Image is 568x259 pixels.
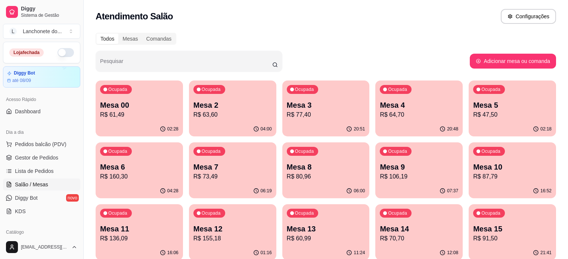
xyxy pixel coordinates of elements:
[481,210,500,216] p: Ocupada
[481,86,500,92] p: Ocupada
[261,126,272,132] p: 04:00
[96,142,183,198] button: OcupadaMesa 6R$ 160,3004:28
[261,250,272,256] p: 01:16
[261,188,272,194] p: 06:19
[481,148,500,154] p: Ocupada
[189,142,276,198] button: OcupadaMesa 7R$ 73,4906:19
[14,70,35,76] article: Diggy Bot
[202,86,221,92] p: Ocupada
[15,167,54,175] span: Lista de Pedidos
[9,48,44,57] div: Loja fechada
[388,210,407,216] p: Ocupada
[100,100,179,110] p: Mesa 00
[287,234,365,243] p: R$ 60,99
[189,80,276,136] button: OcupadaMesa 2R$ 63,6004:00
[3,205,80,217] a: KDS
[447,250,458,256] p: 12:08
[380,172,458,181] p: R$ 106,19
[96,34,118,44] div: Todos
[96,80,183,136] button: OcupadaMesa 00R$ 61,4902:28
[470,54,556,69] button: Adicionar mesa ou comanda
[108,86,127,92] p: Ocupada
[108,210,127,216] p: Ocupada
[287,100,365,110] p: Mesa 3
[23,28,62,35] div: Lanchonete do ...
[96,10,173,22] h2: Atendimento Salão
[100,110,179,119] p: R$ 61,49
[473,110,552,119] p: R$ 47,50
[15,140,66,148] span: Pedidos balcão (PDV)
[3,192,80,204] a: Diggy Botnovo
[21,12,77,18] span: Sistema de Gestão
[3,24,80,39] button: Select a team
[3,3,80,21] a: DiggySistema de Gestão
[3,152,80,164] a: Gestor de Pedidos
[193,234,272,243] p: R$ 155,18
[380,224,458,234] p: Mesa 14
[9,28,17,35] span: L
[282,142,370,198] button: OcupadaMesa 8R$ 80,9606:00
[473,162,552,172] p: Mesa 10
[202,210,221,216] p: Ocupada
[375,80,463,136] button: OcupadaMesa 4R$ 64,7020:48
[501,9,556,24] button: Configurações
[447,188,458,194] p: 07:37
[380,110,458,119] p: R$ 64,70
[167,126,179,132] p: 02:28
[15,194,38,202] span: Diggy Bot
[354,126,365,132] p: 20:51
[118,34,142,44] div: Mesas
[142,34,176,44] div: Comandas
[354,250,365,256] p: 11:24
[3,179,80,190] a: Salão / Mesas
[540,126,552,132] p: 02:18
[3,226,80,238] div: Catálogo
[3,165,80,177] a: Lista de Pedidos
[21,6,77,12] span: Diggy
[469,80,556,136] button: OcupadaMesa 5R$ 47,5002:18
[375,142,463,198] button: OcupadaMesa 9R$ 106,1907:37
[12,78,31,83] article: até 08/09
[193,162,272,172] p: Mesa 7
[447,126,458,132] p: 20:48
[100,60,272,68] input: Pesquisar
[287,224,365,234] p: Mesa 13
[469,142,556,198] button: OcupadaMesa 10R$ 87,7916:52
[100,172,179,181] p: R$ 160,30
[15,108,41,115] span: Dashboard
[295,86,314,92] p: Ocupada
[202,148,221,154] p: Ocupada
[58,48,74,57] button: Alterar Status
[287,172,365,181] p: R$ 80,96
[473,172,552,181] p: R$ 87,79
[21,244,68,250] span: [EMAIL_ADDRESS][DOMAIN_NAME]
[3,94,80,105] div: Acesso Rápido
[287,162,365,172] p: Mesa 8
[287,110,365,119] p: R$ 77,40
[167,250,179,256] p: 16:06
[108,148,127,154] p: Ocupada
[100,224,179,234] p: Mesa 11
[380,234,458,243] p: R$ 70,70
[295,148,314,154] p: Ocupada
[380,162,458,172] p: Mesa 9
[100,234,179,243] p: R$ 136,09
[15,208,26,215] span: KDS
[167,188,179,194] p: 04:28
[388,86,407,92] p: Ocupada
[3,126,80,138] div: Dia a dia
[15,181,48,188] span: Salão / Mesas
[354,188,365,194] p: 06:00
[3,66,80,88] a: Diggy Botaté 08/09
[473,100,552,110] p: Mesa 5
[3,138,80,150] button: Pedidos balcão (PDV)
[473,224,552,234] p: Mesa 15
[193,110,272,119] p: R$ 63,60
[380,100,458,110] p: Mesa 4
[3,238,80,256] button: [EMAIL_ADDRESS][DOMAIN_NAME]
[473,234,552,243] p: R$ 91,50
[540,188,552,194] p: 16:52
[193,100,272,110] p: Mesa 2
[193,224,272,234] p: Mesa 12
[295,210,314,216] p: Ocupada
